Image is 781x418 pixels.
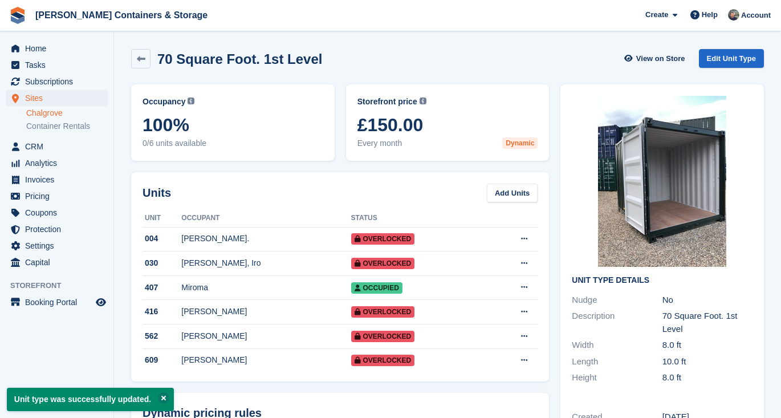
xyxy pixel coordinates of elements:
a: menu [6,74,108,90]
th: Occupant [181,209,351,228]
span: Analytics [25,155,93,171]
div: 416 [143,306,181,318]
a: Add Units [487,184,538,202]
span: Overlocked [351,306,415,318]
div: 8.0 ft [662,339,752,352]
span: Protection [25,221,93,237]
img: 70%20Square%20Foot.jpeg [598,96,726,267]
img: stora-icon-8386f47178a22dfd0bd8f6a31ec36ba5ce8667c1dd55bd0f319d3a0aa187defe.svg [9,7,26,24]
a: menu [6,188,108,204]
span: Occupied [351,282,402,294]
th: Unit [143,209,181,228]
span: £150.00 [357,115,538,135]
a: menu [6,139,108,155]
a: Edit Unit Type [699,49,764,68]
a: menu [6,155,108,171]
span: Overlocked [351,258,415,269]
span: Capital [25,254,93,270]
span: Coupons [25,205,93,221]
div: [PERSON_NAME] [181,354,351,366]
div: 407 [143,282,181,294]
a: menu [6,57,108,73]
h2: Unit Type details [572,276,752,285]
span: 100% [143,115,323,135]
img: Adam Greenhalgh [728,9,739,21]
p: Unit type was successfully updated. [7,388,174,411]
a: Preview store [94,295,108,309]
a: [PERSON_NAME] Containers & Storage [31,6,212,25]
div: 70 Square Foot. 1st Level [662,310,752,335]
span: Occupancy [143,96,185,108]
div: Dynamic [502,137,538,149]
span: Help [702,9,718,21]
span: Tasks [25,57,93,73]
div: Miroma [181,282,351,294]
span: Booking Portal [25,294,93,310]
div: Description [572,310,662,335]
a: menu [6,205,108,221]
div: 030 [143,257,181,269]
div: No [662,294,752,307]
span: 0/6 units available [143,137,323,149]
div: [PERSON_NAME], Iro [181,257,351,269]
h2: Units [143,184,171,201]
div: 8.0 ft [662,371,752,384]
a: menu [6,221,108,237]
span: Storefront price [357,96,417,108]
span: Overlocked [351,355,415,366]
a: menu [6,172,108,188]
span: Pricing [25,188,93,204]
span: CRM [25,139,93,155]
span: Account [741,10,771,21]
th: Status [351,209,487,228]
div: [PERSON_NAME] [181,330,351,342]
div: 609 [143,354,181,366]
span: Overlocked [351,233,415,245]
div: [PERSON_NAME]. [181,233,351,245]
div: 10.0 ft [662,355,752,368]
img: icon-info-grey-7440780725fd019a000dd9b08b2336e03edf1995a4989e88bcd33f0948082b44.svg [420,98,426,104]
div: [PERSON_NAME] [181,306,351,318]
h2: 70 Square Foot. 1st Level [157,51,322,67]
span: Home [25,40,93,56]
div: Length [572,355,662,368]
div: Nudge [572,294,662,307]
div: 004 [143,233,181,245]
a: menu [6,40,108,56]
span: Sites [25,90,93,106]
span: Every month [357,137,538,149]
span: Overlocked [351,331,415,342]
div: Height [572,371,662,384]
a: menu [6,90,108,106]
span: Invoices [25,172,93,188]
img: icon-info-grey-7440780725fd019a000dd9b08b2336e03edf1995a4989e88bcd33f0948082b44.svg [188,98,194,104]
a: Chalgrove [26,108,108,119]
span: Storefront [10,280,113,291]
span: Subscriptions [25,74,93,90]
div: Width [572,339,662,352]
a: View on Store [623,49,690,68]
span: View on Store [636,53,685,64]
a: menu [6,294,108,310]
span: Create [645,9,668,21]
a: menu [6,238,108,254]
a: menu [6,254,108,270]
a: Container Rentals [26,121,108,132]
span: Settings [25,238,93,254]
div: 562 [143,330,181,342]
